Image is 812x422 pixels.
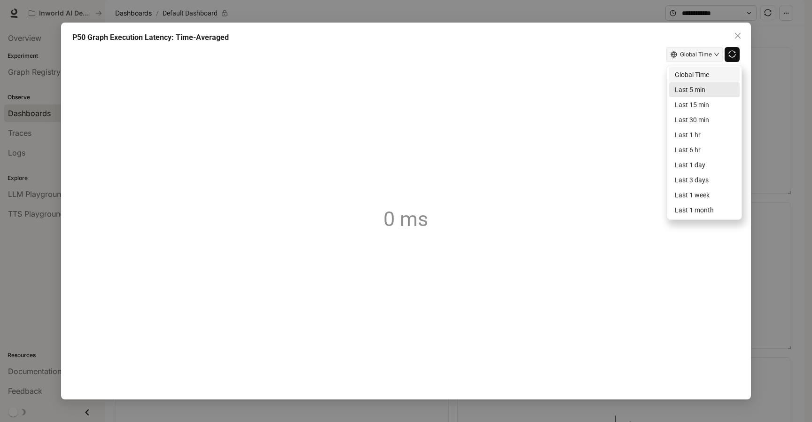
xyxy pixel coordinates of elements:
article: Last 1 hr [675,130,734,140]
div: P50 Graph Execution Latency: Time-Averaged [72,32,740,43]
article: Last 3 days [675,175,734,185]
article: Last 15 min [675,100,734,110]
button: Close [733,31,743,41]
span: sync [728,50,736,58]
article: Global Time [675,70,734,80]
span: down [714,52,719,57]
span: Global Time [680,51,712,58]
article: Last 1 day [675,160,734,170]
article: Last 6 hr [675,145,734,155]
span: close [734,32,742,39]
article: Last 5 min [675,85,734,95]
article: Last 1 month [675,205,734,215]
button: Global Timedown [666,47,723,62]
article: Last 1 week [675,190,734,200]
article: Last 30 min [675,115,734,125]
